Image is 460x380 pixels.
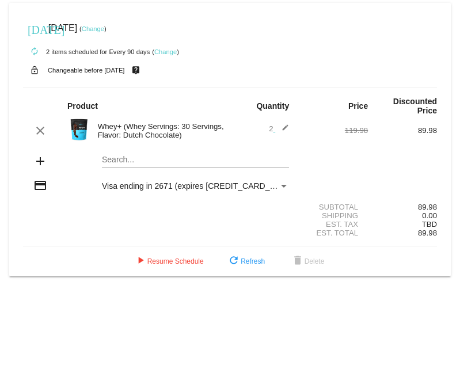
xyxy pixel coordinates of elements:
[275,124,289,138] mat-icon: edit
[134,254,147,268] mat-icon: play_arrow
[129,63,143,78] mat-icon: live_help
[299,229,368,237] div: Est. Total
[368,203,437,211] div: 89.98
[299,203,368,211] div: Subtotal
[299,220,368,229] div: Est. Tax
[299,211,368,220] div: Shipping
[23,48,150,55] small: 2 items scheduled for Every 90 days
[28,45,41,59] mat-icon: autorenew
[134,257,204,265] span: Resume Schedule
[152,48,179,55] small: ( )
[154,48,177,55] a: Change
[227,257,265,265] span: Refresh
[82,25,104,32] a: Change
[291,254,305,268] mat-icon: delete
[256,101,289,111] strong: Quantity
[28,22,41,36] mat-icon: [DATE]
[227,254,241,268] mat-icon: refresh
[269,124,289,133] span: 2
[368,126,437,135] div: 89.98
[218,251,274,272] button: Refresh
[299,126,368,135] div: 119.98
[33,154,47,168] mat-icon: add
[418,229,437,237] span: 89.98
[422,211,437,220] span: 0.00
[33,124,47,138] mat-icon: clear
[102,155,289,165] input: Search...
[28,63,41,78] mat-icon: lock_open
[348,101,368,111] strong: Price
[67,101,98,111] strong: Product
[422,220,437,229] span: TBD
[282,251,334,272] button: Delete
[79,25,107,32] small: ( )
[291,257,325,265] span: Delete
[67,118,90,141] img: Image-1-Carousel-Whey-2lb-Dutch-Chocolate-no-badge-Transp.png
[102,181,295,191] span: Visa ending in 2671 (expires [CREDIT_CARD_DATA])
[48,67,125,74] small: Changeable before [DATE]
[102,181,289,191] mat-select: Payment Method
[33,178,47,192] mat-icon: credit_card
[92,122,230,139] div: Whey+ (Whey Servings: 30 Servings, Flavor: Dutch Chocolate)
[124,251,213,272] button: Resume Schedule
[393,97,437,115] strong: Discounted Price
